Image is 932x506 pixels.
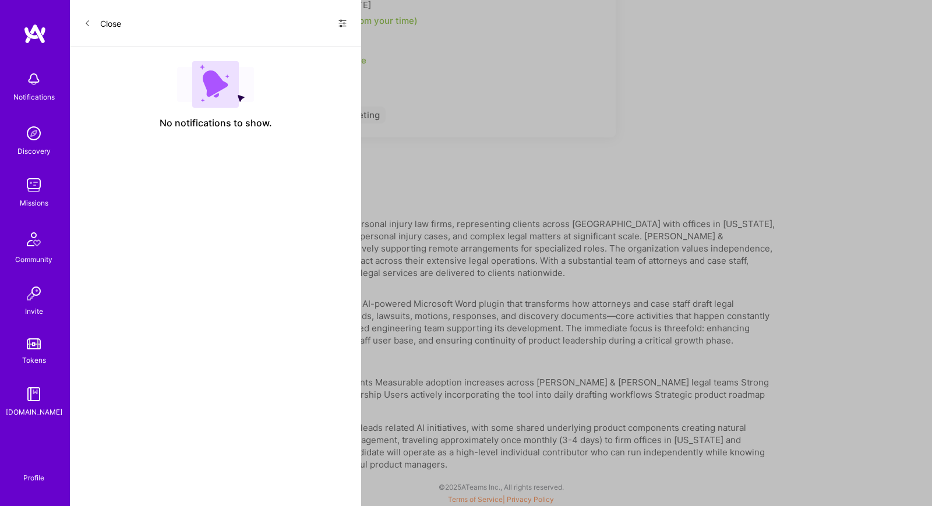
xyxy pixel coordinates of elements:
[23,472,44,483] div: Profile
[13,91,55,103] div: Notifications
[20,225,48,253] img: Community
[15,253,52,266] div: Community
[160,117,272,129] span: No notifications to show.
[22,383,45,406] img: guide book
[17,145,51,157] div: Discovery
[20,197,48,209] div: Missions
[22,68,45,91] img: bell
[25,305,43,317] div: Invite
[22,282,45,305] img: Invite
[22,122,45,145] img: discovery
[23,23,47,44] img: logo
[84,14,121,33] button: Close
[22,354,46,366] div: Tokens
[177,61,254,108] img: empty
[19,459,48,483] a: Profile
[27,338,41,349] img: tokens
[22,174,45,197] img: teamwork
[6,406,62,418] div: [DOMAIN_NAME]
